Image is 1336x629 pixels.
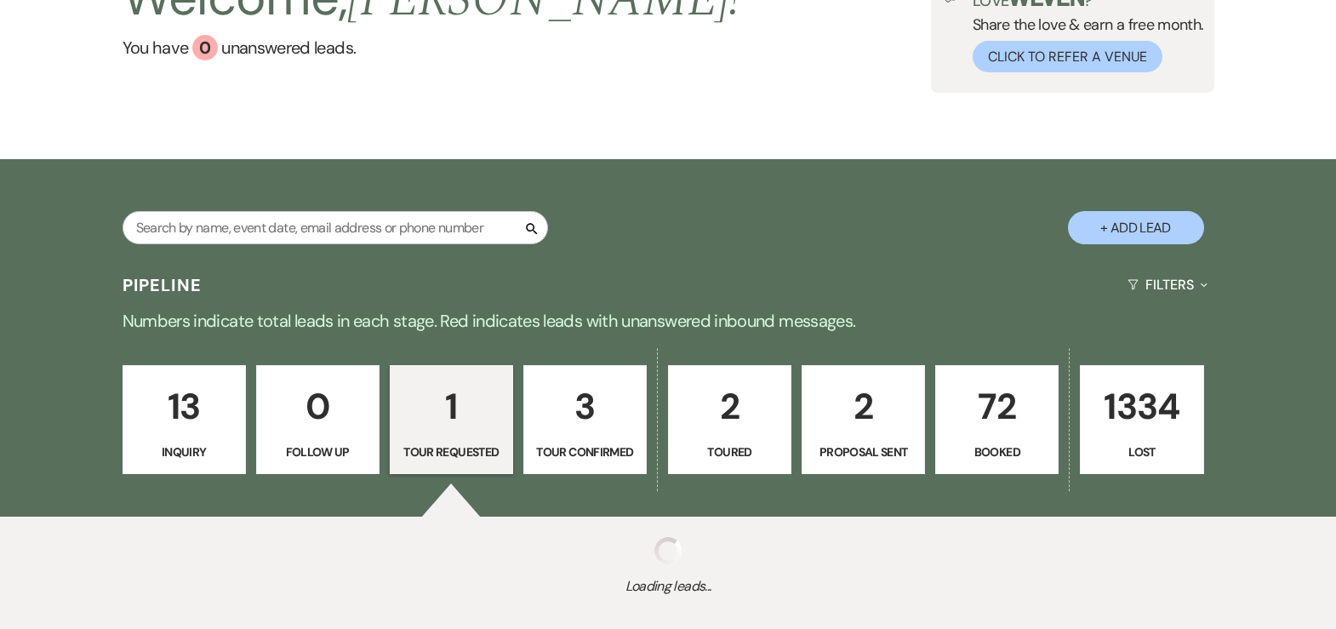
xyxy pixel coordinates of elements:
p: 1 [401,378,502,435]
a: 3Tour Confirmed [523,365,647,474]
p: 72 [946,378,1048,435]
div: 0 [192,35,218,60]
p: Tour Confirmed [534,443,636,461]
p: 2 [813,378,914,435]
p: Tour Requested [401,443,502,461]
p: 0 [267,378,368,435]
p: 3 [534,378,636,435]
a: 2Toured [668,365,791,474]
a: 1334Lost [1080,365,1203,474]
button: + Add Lead [1068,211,1204,244]
h3: Pipeline [123,273,203,297]
p: 13 [134,378,235,435]
a: 13Inquiry [123,365,246,474]
a: You have 0 unanswered leads. [123,35,741,60]
p: Booked [946,443,1048,461]
p: Inquiry [134,443,235,461]
button: Filters [1121,262,1213,307]
p: 2 [679,378,780,435]
a: 2Proposal Sent [802,365,925,474]
a: 72Booked [935,365,1059,474]
p: Numbers indicate total leads in each stage. Red indicates leads with unanswered inbound messages. [55,307,1281,335]
a: 1Tour Requested [390,365,513,474]
p: Lost [1091,443,1192,461]
span: Loading leads... [67,576,1270,597]
p: 1334 [1091,378,1192,435]
img: loading spinner [654,537,682,564]
p: Follow Up [267,443,368,461]
button: Click to Refer a Venue [973,41,1162,72]
p: Toured [679,443,780,461]
input: Search by name, event date, email address or phone number [123,211,548,244]
a: 0Follow Up [256,365,380,474]
p: Proposal Sent [813,443,914,461]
